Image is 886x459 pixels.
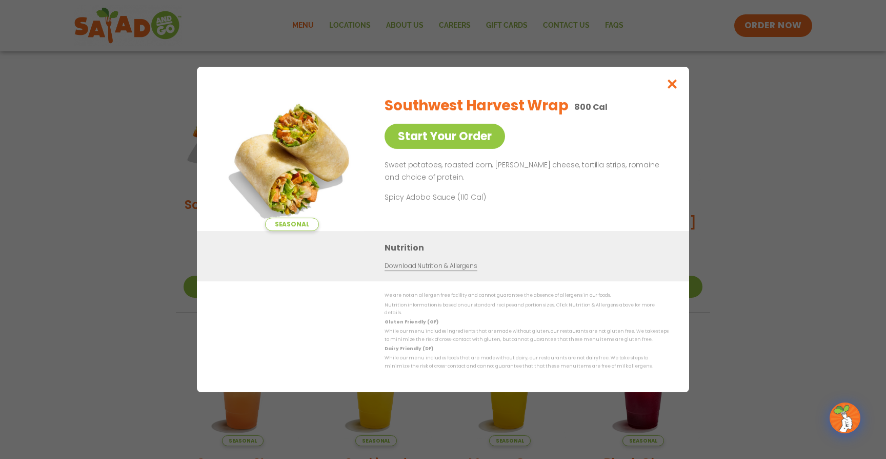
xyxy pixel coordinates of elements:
p: Sweet potatoes, roasted corn, [PERSON_NAME] cheese, tortilla strips, romaine and choice of protein. [385,159,664,184]
p: 800 Cal [574,101,608,113]
p: Nutrition information is based on our standard recipes and portion sizes. Click Nutrition & Aller... [385,301,669,317]
h3: Nutrition [385,241,674,254]
button: Close modal [656,67,689,101]
p: While our menu includes foods that are made without dairy, our restaurants are not dairy free. We... [385,354,669,370]
img: wpChatIcon [831,404,859,432]
h2: Southwest Harvest Wrap [385,95,568,117]
a: Start Your Order [385,124,505,149]
a: Download Nutrition & Allergens [385,261,477,271]
strong: Gluten Friendly (GF) [385,319,438,325]
strong: Dairy Friendly (DF) [385,346,433,352]
span: Seasonal [265,218,319,231]
img: Featured product photo for Southwest Harvest Wrap [220,87,364,231]
p: While our menu includes ingredients that are made without gluten, our restaurants are not gluten ... [385,328,669,343]
p: We are not an allergen free facility and cannot guarantee the absence of allergens in our foods. [385,292,669,299]
p: Spicy Adobo Sauce (110 Cal) [385,192,574,203]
